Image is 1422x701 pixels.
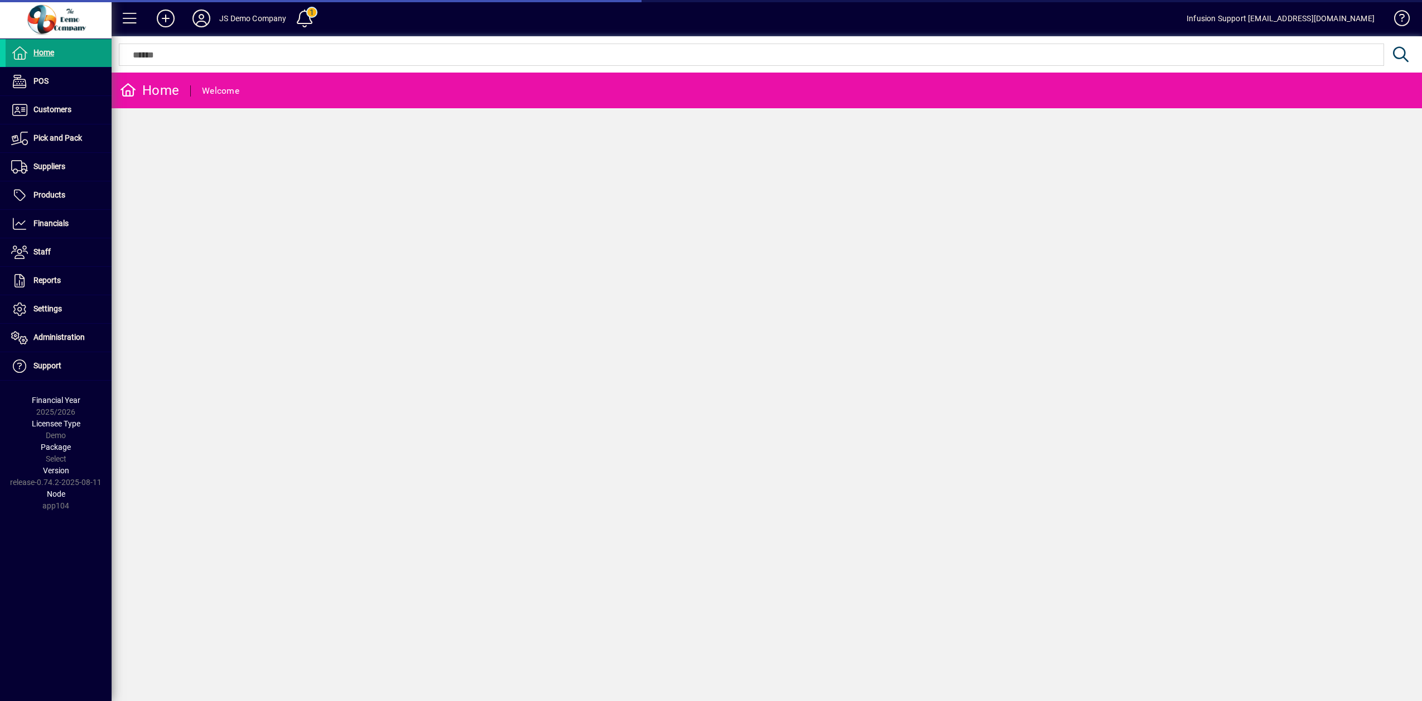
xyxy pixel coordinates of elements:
[6,153,112,181] a: Suppliers
[33,276,61,285] span: Reports
[202,82,239,100] div: Welcome
[6,238,112,266] a: Staff
[1386,2,1408,39] a: Knowledge Base
[6,324,112,352] a: Administration
[6,68,112,95] a: POS
[33,219,69,228] span: Financials
[1187,9,1375,27] div: Infusion Support [EMAIL_ADDRESS][DOMAIN_NAME]
[43,466,69,475] span: Version
[148,8,184,28] button: Add
[32,396,80,405] span: Financial Year
[120,81,179,99] div: Home
[33,333,85,342] span: Administration
[6,210,112,238] a: Financials
[6,267,112,295] a: Reports
[6,181,112,209] a: Products
[33,190,65,199] span: Products
[33,304,62,313] span: Settings
[33,48,54,57] span: Home
[32,419,80,428] span: Licensee Type
[184,8,219,28] button: Profile
[6,352,112,380] a: Support
[33,105,71,114] span: Customers
[47,489,65,498] span: Node
[33,162,65,171] span: Suppliers
[219,9,287,27] div: JS Demo Company
[6,295,112,323] a: Settings
[33,361,61,370] span: Support
[6,124,112,152] a: Pick and Pack
[41,443,71,452] span: Package
[33,133,82,142] span: Pick and Pack
[33,76,49,85] span: POS
[6,96,112,124] a: Customers
[33,247,51,256] span: Staff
